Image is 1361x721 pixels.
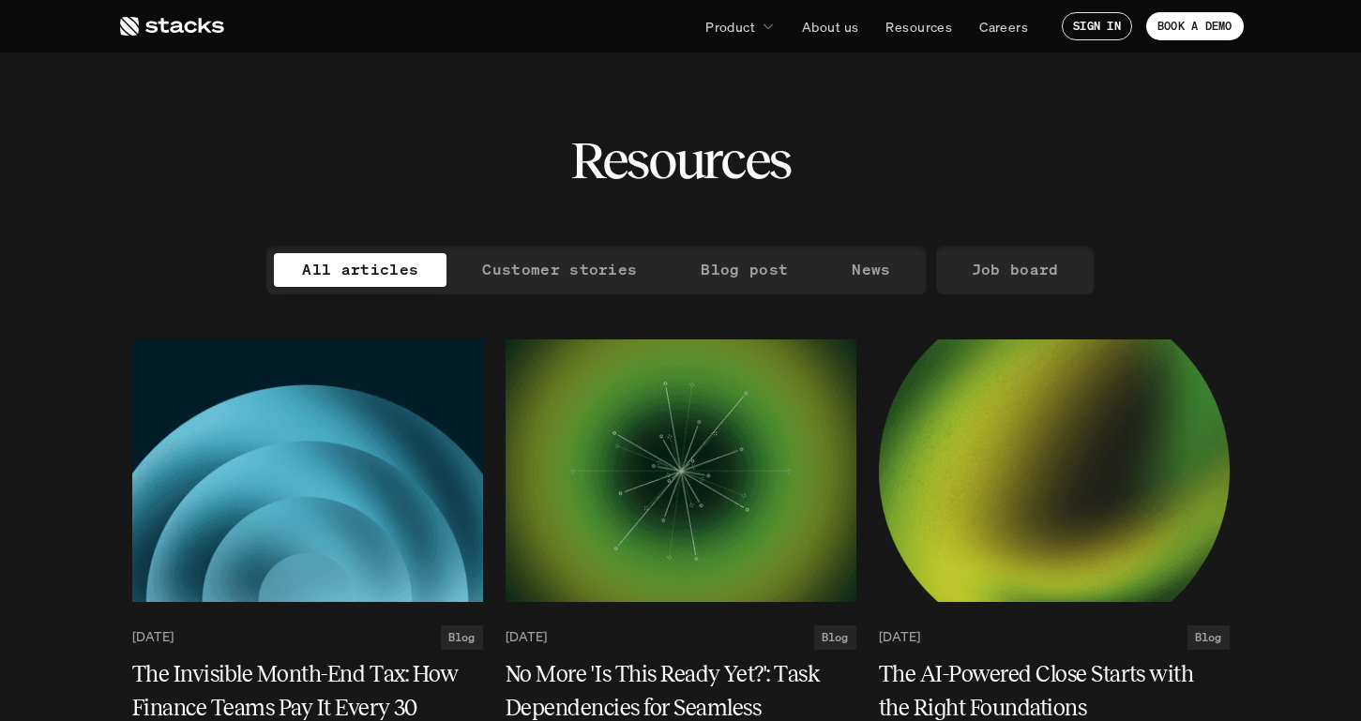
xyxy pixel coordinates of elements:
[302,256,418,283] p: All articles
[132,629,174,645] p: [DATE]
[1195,631,1222,644] h2: Blog
[448,631,476,644] h2: Blog
[885,17,952,37] p: Resources
[454,253,665,287] a: Customer stories
[705,17,755,37] p: Product
[972,256,1059,283] p: Job board
[802,17,858,37] p: About us
[879,625,1230,650] a: [DATE]Blog
[132,625,483,650] a: [DATE]Blog
[506,629,547,645] p: [DATE]
[506,625,856,650] a: [DATE]Blog
[570,131,791,189] h2: Resources
[979,17,1028,37] p: Careers
[673,253,816,287] a: Blog post
[822,631,849,644] h2: Blog
[852,256,890,283] p: News
[791,9,870,43] a: About us
[944,253,1087,287] a: Job board
[1062,12,1132,40] a: SIGN IN
[281,84,362,99] a: Privacy Policy
[968,9,1039,43] a: Careers
[874,9,963,43] a: Resources
[824,253,918,287] a: News
[1073,20,1121,33] p: SIGN IN
[1146,12,1244,40] a: BOOK A DEMO
[482,256,637,283] p: Customer stories
[1157,20,1232,33] p: BOOK A DEMO
[701,256,788,283] p: Blog post
[879,629,920,645] p: [DATE]
[274,253,446,287] a: All articles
